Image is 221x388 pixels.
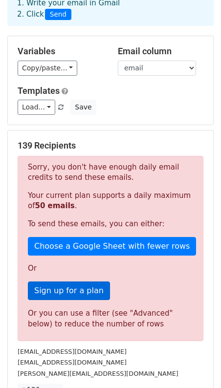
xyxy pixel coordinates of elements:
a: Templates [18,86,60,96]
h5: Variables [18,46,103,57]
div: Or you can use a filter (see "Advanced" below) to reduce the number of rows [28,308,193,330]
a: Choose a Google Sheet with fewer rows [28,237,196,256]
button: Save [70,100,96,115]
iframe: Chat Widget [172,341,221,388]
p: Your current plan supports a daily maximum of . [28,191,193,211]
small: [EMAIL_ADDRESS][DOMAIN_NAME] [18,348,127,355]
p: Sorry, you don't have enough daily email credits to send these emails. [28,162,193,183]
h5: Email column [118,46,203,57]
p: To send these emails, you can either: [28,219,193,229]
strong: 50 emails [35,201,74,210]
h5: 139 Recipients [18,140,203,151]
small: [PERSON_NAME][EMAIL_ADDRESS][DOMAIN_NAME] [18,370,178,377]
small: [EMAIL_ADDRESS][DOMAIN_NAME] [18,359,127,366]
span: Send [45,9,71,21]
a: Load... [18,100,55,115]
a: Sign up for a plan [28,281,110,300]
p: Or [28,263,193,274]
a: Copy/paste... [18,61,77,76]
